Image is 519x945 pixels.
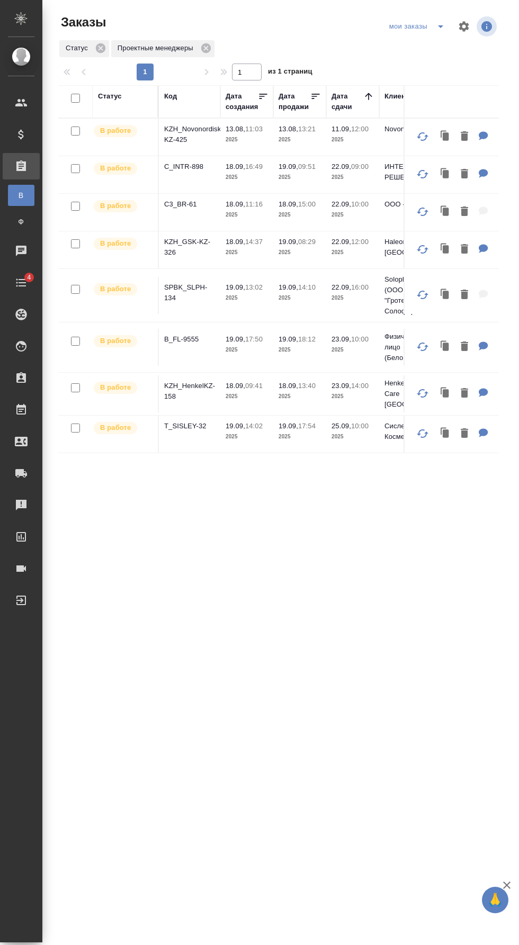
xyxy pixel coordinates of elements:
button: Удалить [455,239,473,260]
p: 18.09, [226,200,245,208]
p: 14:00 [351,382,369,390]
p: Статус [66,43,92,53]
p: 11:16 [245,200,263,208]
button: Клонировать [435,126,455,148]
p: В работе [100,382,131,393]
p: 2025 [332,293,374,303]
button: Обновить [410,334,435,359]
p: 23.09, [332,382,351,390]
span: 4 [21,272,37,283]
p: 2025 [332,391,374,402]
p: 16:00 [351,283,369,291]
div: Выставляет ПМ после принятия заказа от КМа [93,381,153,395]
p: 19.09, [226,283,245,291]
p: В работе [100,125,131,136]
button: Обновить [410,199,435,224]
p: 2025 [279,431,321,442]
p: 19.09, [279,422,298,430]
button: Обновить [410,237,435,262]
p: 2025 [279,172,321,183]
p: 11.09, [332,125,351,133]
button: Обновить [410,161,435,187]
button: Клонировать [435,284,455,306]
p: Henkel Beauty Care [GEOGRAPHIC_DATA] [384,378,435,410]
p: 2025 [332,210,374,220]
p: KZH_Novonordisk-KZ-425 [164,124,215,145]
p: 17:50 [245,335,263,343]
p: 09:00 [351,163,369,170]
div: Дата создания [226,91,258,112]
p: KZH_HenkelKZ-158 [164,381,215,402]
button: 🙏 [482,887,508,913]
p: 19.09, [279,163,298,170]
p: ООО «Бортон» [384,199,435,210]
p: 2025 [279,134,321,145]
button: Для ПМ: перевести презентацию во вложении на 9 наших языков: казахский, узбекский, азербайджански... [473,383,494,404]
button: Для ПМ: Название кампании уже на турецком, не меняйте [473,164,494,185]
p: 2025 [332,247,374,258]
p: В работе [100,238,131,249]
p: В работе [100,336,131,346]
span: 🙏 [486,889,504,911]
p: C_INTR-898 [164,161,215,172]
p: Проектные менеджеры [118,43,197,53]
p: 22.09, [332,163,351,170]
p: 2025 [332,431,374,442]
div: Выставляет ПМ после принятия заказа от КМа [93,334,153,348]
p: 10:00 [351,200,369,208]
p: 22.09, [332,283,351,291]
button: Обновить [410,381,435,406]
div: split button [387,18,451,35]
p: 2025 [279,293,321,303]
p: 2025 [279,345,321,355]
span: Посмотреть информацию [477,16,499,37]
div: Выставляет ПМ после принятия заказа от КМа [93,421,153,435]
p: 2025 [332,172,374,183]
p: 2025 [226,172,268,183]
p: Novonordisk KZ [384,124,435,134]
p: 10:00 [351,422,369,430]
p: 14:10 [298,283,316,291]
button: Обновить [410,124,435,149]
p: 12:00 [351,238,369,246]
p: 2025 [332,134,374,145]
p: 16:49 [245,163,263,170]
a: В [8,185,34,206]
p: 08:29 [298,238,316,246]
div: Статус [98,91,122,102]
p: SPBK_SLPH-134 [164,282,215,303]
p: 19.09, [279,283,298,291]
p: 22.09, [332,238,351,246]
span: В [13,190,29,201]
p: 12:00 [351,125,369,133]
p: 19.09, [279,238,298,246]
button: Клонировать [435,383,455,404]
p: 13:21 [298,125,316,133]
div: Дата сдачи [332,91,363,112]
p: 18:12 [298,335,316,343]
p: 18.09, [279,382,298,390]
p: Solopharm (ООО "Гротекс")/Солофарм [384,274,435,317]
p: 2025 [226,134,268,145]
span: Ф [13,217,29,227]
p: 2025 [226,247,268,258]
p: Физическое лицо (Белорусская) [384,331,435,363]
p: T_SISLEY-32 [164,421,215,431]
p: В работе [100,284,131,294]
button: Для ПМ: ру-англ дс к договору там, где перевод есть, редактура, где нет - с нуля [473,423,494,445]
p: 11:03 [245,125,263,133]
p: C3_BR-61 [164,199,215,210]
button: Для ПМ: перевод на рус [473,239,494,260]
button: Клонировать [435,423,455,445]
div: Статус [59,40,109,57]
p: В работе [100,422,131,433]
p: 2025 [226,293,268,303]
span: Настроить таблицу [451,14,477,39]
button: Обновить [410,421,435,446]
p: 2025 [332,345,374,355]
p: В работе [100,201,131,211]
button: Удалить [455,336,473,358]
p: 18.09, [226,163,245,170]
p: 13.08, [279,125,298,133]
p: 23.09, [332,335,351,343]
